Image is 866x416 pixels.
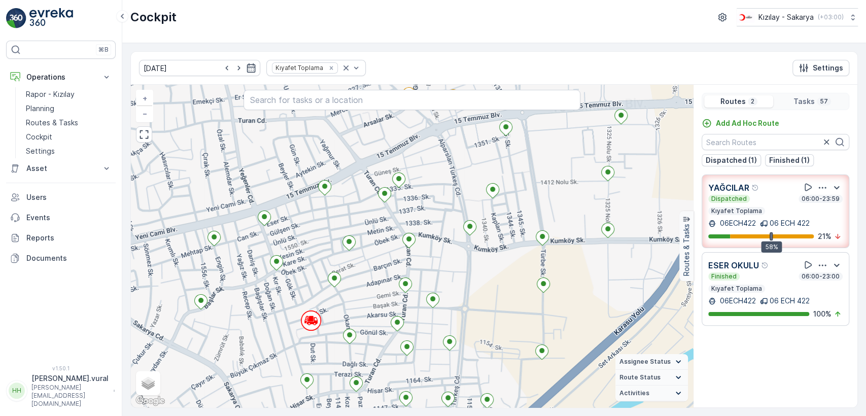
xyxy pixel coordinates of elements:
span: v 1.50.1 [6,365,116,371]
p: Dispatched [710,195,748,203]
p: Asset [26,163,95,174]
p: Operations [26,72,95,82]
p: 57 [819,97,829,106]
div: HH [9,383,25,399]
p: Cockpit [26,132,52,142]
a: Zoom In [137,91,152,106]
p: Dispatched (1) [706,155,757,165]
input: dd/mm/yyyy [139,60,260,76]
a: Documents [6,248,116,268]
div: Remove Kıyafet Toplama [326,64,337,72]
p: 100 % [813,309,832,319]
a: Add Ad Hoc Route [702,118,779,128]
a: Layers [137,372,159,394]
input: Search for tasks or a location [244,90,581,110]
p: Rapor - Kızılay [26,89,75,99]
div: Kıyafet Toplama [272,63,325,73]
summary: Assignee Status [615,354,688,370]
a: Routes & Tasks [22,116,116,130]
p: Kızılay - Sakarya [758,12,814,22]
p: 06ECH422 [718,296,756,306]
div: Help Tooltip Icon [751,184,759,192]
a: Zoom Out [137,106,152,121]
summary: Activities [615,386,688,401]
p: 06 ECH 422 [770,218,810,228]
a: Users [6,187,116,207]
p: Events [26,213,112,223]
span: − [143,109,148,118]
p: Routes & Tasks [681,224,691,276]
p: ⌘B [98,46,109,54]
span: + [143,94,147,102]
p: Add Ad Hoc Route [716,118,779,128]
p: 06 ECH 422 [770,296,810,306]
a: Events [6,207,116,228]
button: Kızılay - Sakarya(+03:00) [737,8,858,26]
span: Route Status [619,373,661,382]
p: Routes [720,96,746,107]
p: Planning [26,103,54,114]
p: Tasks [793,96,815,107]
button: Dispatched (1) [702,154,761,166]
p: Documents [26,253,112,263]
button: Asset [6,158,116,179]
p: 21 % [818,231,832,241]
a: Open this area in Google Maps (opens a new window) [133,394,167,407]
p: YAĞCILAR [708,182,749,194]
img: logo [6,8,26,28]
p: Finished (1) [769,155,810,165]
p: Users [26,192,112,202]
p: 06:00-23:59 [801,195,841,203]
button: Operations [6,67,116,87]
p: [PERSON_NAME][EMAIL_ADDRESS][DOMAIN_NAME] [31,384,109,408]
p: Kıyafet Toplama [710,285,763,293]
p: [PERSON_NAME].vural [31,373,109,384]
a: Cockpit [22,130,116,144]
p: Settings [813,63,843,73]
button: Finished (1) [765,154,814,166]
input: Search Routes [702,134,849,150]
p: Finished [710,272,738,281]
span: Activities [619,389,649,397]
a: Settings [22,144,116,158]
p: 06:00-23:00 [801,272,841,281]
div: 58% [761,241,782,253]
summary: Route Status [615,370,688,386]
p: Kıyafet Toplama [710,207,763,215]
p: ESER OKULU [708,259,759,271]
p: 06ECH422 [718,218,756,228]
p: Reports [26,233,112,243]
img: Google [133,394,167,407]
p: ( +03:00 ) [818,13,844,21]
p: Cockpit [130,9,177,25]
button: Settings [792,60,849,76]
p: Routes & Tasks [26,118,78,128]
img: logo_light-DOdMpM7g.png [29,8,73,28]
p: 2 [750,97,755,106]
button: HH[PERSON_NAME].vural[PERSON_NAME][EMAIL_ADDRESS][DOMAIN_NAME] [6,373,116,408]
a: Reports [6,228,116,248]
img: k%C4%B1z%C4%B1lay_DTAvauz.png [737,12,754,23]
p: Settings [26,146,55,156]
div: Help Tooltip Icon [761,261,769,269]
a: Planning [22,101,116,116]
a: Rapor - Kızılay [22,87,116,101]
span: Assignee Status [619,358,671,366]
